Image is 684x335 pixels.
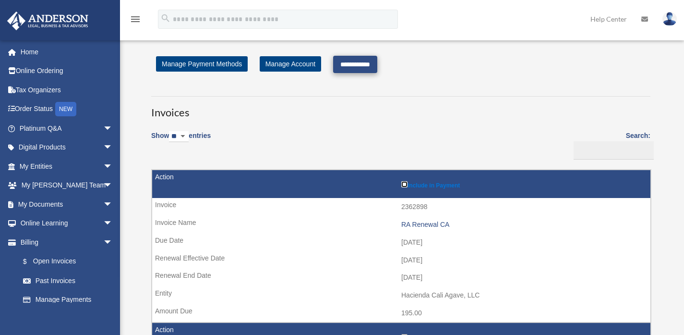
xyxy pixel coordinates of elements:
a: My Entitiesarrow_drop_down [7,157,127,176]
a: Online Learningarrow_drop_down [7,214,127,233]
div: NEW [55,102,76,116]
label: Show entries [151,130,211,152]
i: menu [130,13,141,25]
div: RA Renewal CA [401,221,646,229]
a: My Documentsarrow_drop_down [7,195,127,214]
a: Manage Account [260,56,321,72]
span: arrow_drop_down [103,157,122,176]
td: Hacienda Cali Agave, LLC [152,286,650,305]
img: Anderson Advisors Platinum Portal [4,12,91,30]
a: My [PERSON_NAME] Teamarrow_drop_down [7,176,127,195]
span: arrow_drop_down [103,138,122,158]
span: $ [28,256,33,268]
a: Past Invoices [13,271,122,290]
a: Manage Payment Methods [156,56,248,72]
h3: Invoices [151,96,650,120]
img: User Pic [662,12,677,26]
td: 2362898 [152,198,650,216]
i: search [160,13,171,24]
a: menu [130,17,141,25]
a: Home [7,42,127,62]
td: 195.00 [152,304,650,323]
a: Order StatusNEW [7,99,127,119]
a: Digital Productsarrow_drop_down [7,138,127,157]
span: arrow_drop_down [103,176,122,196]
input: Search: [574,141,654,160]
span: arrow_drop_down [103,233,122,252]
a: Tax Organizers [7,80,127,99]
label: Search: [570,130,650,160]
span: arrow_drop_down [103,195,122,214]
a: Platinum Q&Aarrow_drop_down [7,119,127,138]
a: Billingarrow_drop_down [7,233,122,252]
a: Manage Payments [13,290,122,310]
td: [DATE] [152,234,650,252]
a: $Open Invoices [13,252,118,272]
td: [DATE] [152,251,650,270]
a: Online Ordering [7,62,127,81]
span: arrow_drop_down [103,214,122,234]
span: arrow_drop_down [103,119,122,138]
td: [DATE] [152,269,650,287]
input: Include in Payment [401,181,408,187]
label: Include in Payment [401,179,646,189]
select: Showentries [169,131,189,142]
